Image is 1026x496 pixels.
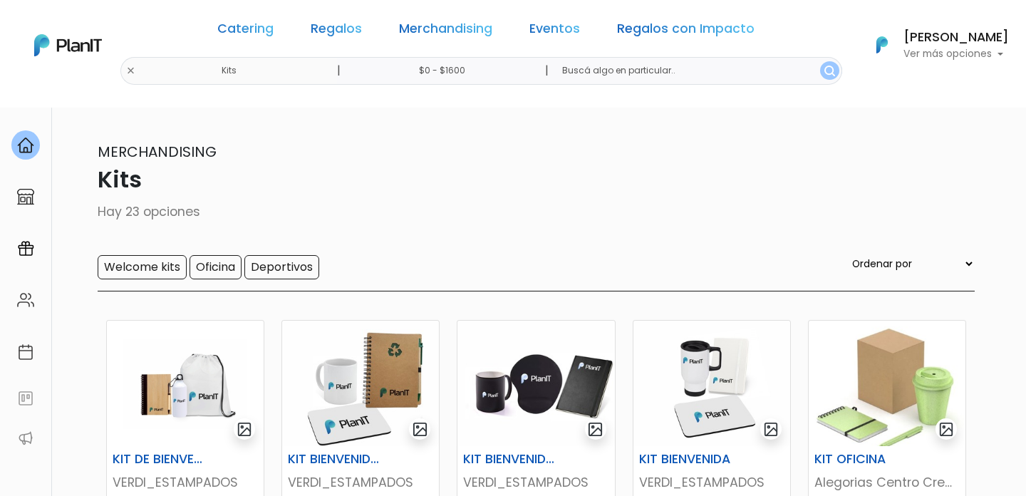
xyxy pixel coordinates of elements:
img: thumb_Captura_de_pantalla_2023-08-09_160309.jpg [809,321,965,446]
h6: KIT DE BIENVENIDA [104,452,212,467]
img: partners-52edf745621dab592f3b2c58e3bca9d71375a7ef29c3b500c9f145b62cc070d4.svg [17,430,34,447]
p: Alegorias Centro Creativo [814,473,960,492]
p: | [545,62,549,79]
img: gallery-light [763,421,779,438]
h6: KIT BIENVENIDA [631,452,739,467]
h6: KIT BIENVENIDA 1 [279,452,388,467]
p: Merchandising [51,141,975,162]
img: marketplace-4ceaa7011d94191e9ded77b95e3339b90024bf715f7c57f8cf31f2d8c509eaba.svg [17,188,34,205]
img: thumb_WhatsApp_Image_2023-06-22_at_09.18.32.jpg [107,321,264,446]
img: PlanIt Logo [34,34,102,56]
a: Catering [217,23,274,40]
img: search_button-432b6d5273f82d61273b3651a40e1bd1b912527efae98b1b7a1b2c0702e16a8d.svg [824,66,835,76]
img: gallery-light [412,421,428,438]
input: Welcome kits [98,255,187,279]
img: thumb_WhatsApp_Image_2023-06-26_at_13.21.33.jpeg [633,321,790,446]
p: Hay 23 opciones [51,202,975,221]
button: PlanIt Logo [PERSON_NAME] Ver más opciones [858,26,1009,63]
a: Regalos con Impacto [617,23,755,40]
p: | [337,62,341,79]
p: Ver más opciones [903,49,1009,59]
p: VERDI_ESTAMPADOS [463,473,608,492]
img: close-6986928ebcb1d6c9903e3b54e860dbc4d054630f23adef3a32610726dff6a82b.svg [126,66,135,76]
a: Regalos [311,23,362,40]
img: people-662611757002400ad9ed0e3c099ab2801c6687ba6c219adb57efc949bc21e19d.svg [17,291,34,309]
img: calendar-87d922413cdce8b2cf7b7f5f62616a5cf9e4887200fb71536465627b3292af00.svg [17,343,34,361]
a: Eventos [529,23,580,40]
input: Buscá algo en particular.. [551,57,842,85]
img: thumb_WhatsApp_Image_2023-06-26_at_13.21.17.jpeg [457,321,614,446]
input: Oficina [190,255,242,279]
img: thumb_WhatsApp_Image_2023-06-26_at_13.21.02.jpeg [282,321,439,446]
h6: KIT OFICINA [806,452,914,467]
p: VERDI_ESTAMPADOS [113,473,258,492]
img: gallery-light [587,421,603,438]
img: feedback-78b5a0c8f98aac82b08bfc38622c3050aee476f2c9584af64705fc4e61158814.svg [17,390,34,407]
input: Deportivos [244,255,319,279]
img: home-e721727adea9d79c4d83392d1f703f7f8bce08238fde08b1acbfd93340b81755.svg [17,137,34,154]
p: Kits [51,162,975,197]
img: campaigns-02234683943229c281be62815700db0a1741e53638e28bf9629b52c665b00959.svg [17,240,34,257]
img: gallery-light [237,421,253,438]
h6: KIT BIENVENIDA 3 [455,452,563,467]
h6: [PERSON_NAME] [903,31,1009,44]
a: Merchandising [399,23,492,40]
p: VERDI_ESTAMPADOS [639,473,784,492]
img: gallery-light [938,421,955,438]
p: VERDI_ESTAMPADOS [288,473,433,492]
img: PlanIt Logo [866,29,898,61]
